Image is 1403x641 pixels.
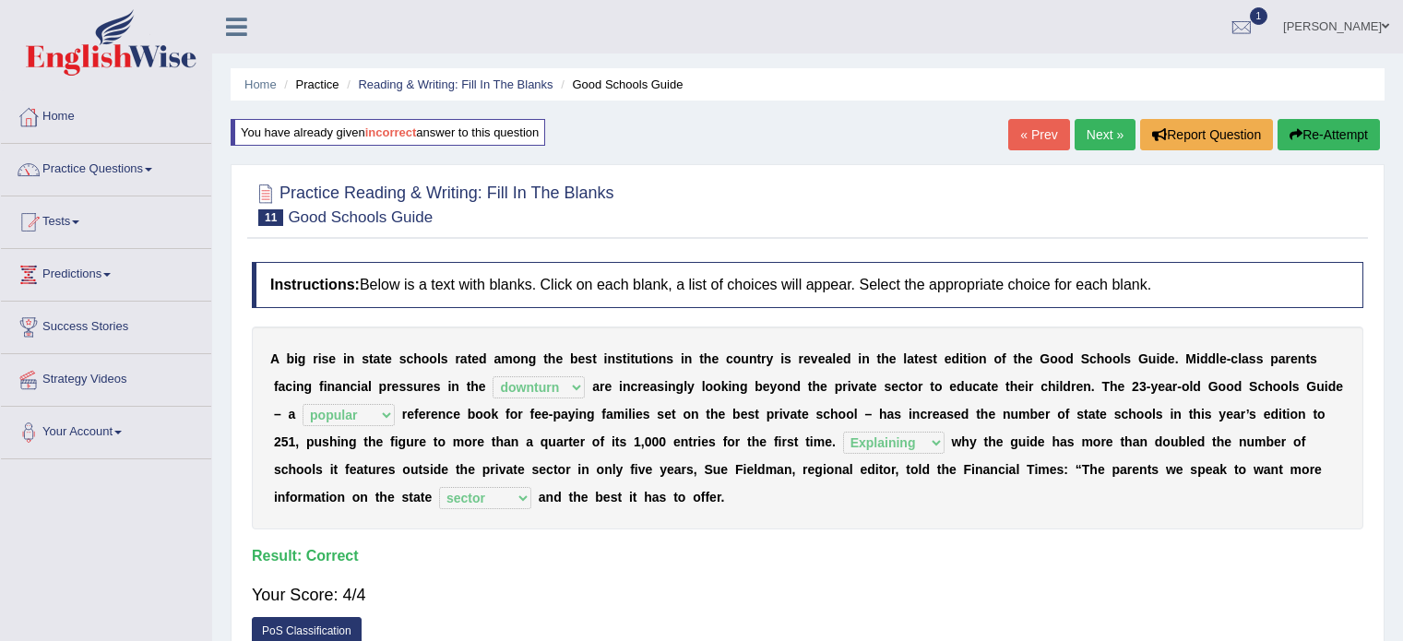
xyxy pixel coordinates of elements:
b: s [784,351,791,366]
b: n [623,379,631,394]
b: S [1081,351,1089,366]
b: t [914,351,919,366]
b: s [1310,351,1317,366]
b: n [668,379,676,394]
a: « Prev [1008,119,1069,150]
b: o [1182,379,1190,394]
b: t [1005,379,1010,394]
b: d [1065,351,1074,366]
b: l [832,351,836,366]
b: s [1249,351,1256,366]
b: b [286,351,294,366]
b: c [726,351,733,366]
b: u [413,379,422,394]
b: a [592,379,600,394]
b: t [468,351,472,366]
b: o [1280,379,1289,394]
b: a [361,379,368,394]
b: l [702,379,706,394]
b: i [627,351,631,366]
b: b [468,407,476,421]
b: h [413,351,422,366]
b: o [934,379,943,394]
b: d [1207,351,1216,366]
b: o [971,351,980,366]
b: s [1256,351,1264,366]
b: f [414,407,419,421]
b: a [335,379,342,394]
b: s [398,379,406,394]
b: h [548,351,556,366]
b: r [1172,379,1177,394]
b: . [1091,379,1095,394]
b: n [684,351,693,366]
b: c [631,379,638,394]
b: r [637,379,642,394]
b: d [957,379,965,394]
b: n [979,351,987,366]
b: i [1025,379,1028,394]
b: 3 [1139,379,1147,394]
b: t [369,351,374,366]
b: t [906,379,910,394]
b: l [1216,351,1219,366]
b: o [513,351,521,366]
b: d [843,351,851,366]
b: e [711,351,719,366]
b: o [706,379,714,394]
b: h [813,379,821,394]
b: c [406,351,413,366]
b: r [422,379,426,394]
b: l [368,379,372,394]
b: a [907,351,914,366]
small: Good Schools Guide [288,208,433,226]
b: n [520,351,529,366]
b: e [392,379,399,394]
b: d [1200,351,1208,366]
b: r [426,407,431,421]
h4: Below is a text with blanks. Click on each blank, a list of choices will appear. Select the appro... [252,262,1363,308]
b: c [972,379,980,394]
b: c [898,379,906,394]
b: t [808,379,813,394]
a: Next » [1075,119,1135,150]
b: a [980,379,987,394]
b: i [318,351,322,366]
b: r [402,407,407,421]
a: Strategy Videos [1,354,211,400]
b: e [889,351,897,366]
b: l [1059,379,1063,394]
b: e [426,379,434,394]
b: t [630,351,635,366]
b: s [362,351,369,366]
b: Instructions: [270,277,360,292]
b: e [1076,379,1083,394]
b: r [1071,379,1076,394]
b: a [279,379,286,394]
b: n [451,379,459,394]
button: Report Question [1140,119,1273,150]
b: G [1040,351,1050,366]
b: d [952,351,960,366]
b: a [858,379,865,394]
span: 11 [258,209,283,226]
b: t [467,379,471,394]
b: o [650,351,659,366]
b: e [385,351,392,366]
b: s [399,351,407,366]
b: r [918,379,922,394]
b: e [1017,379,1025,394]
b: e [1336,379,1343,394]
b: i [681,351,684,366]
b: r [761,351,766,366]
b: f [274,379,279,394]
b: e [1219,351,1227,366]
b: f [505,407,510,421]
b: o [910,379,918,394]
b: r [1028,379,1033,394]
b: u [1148,351,1157,366]
a: Home [244,77,277,91]
b: n [327,379,336,394]
b: y [687,379,695,394]
b: a [650,379,658,394]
